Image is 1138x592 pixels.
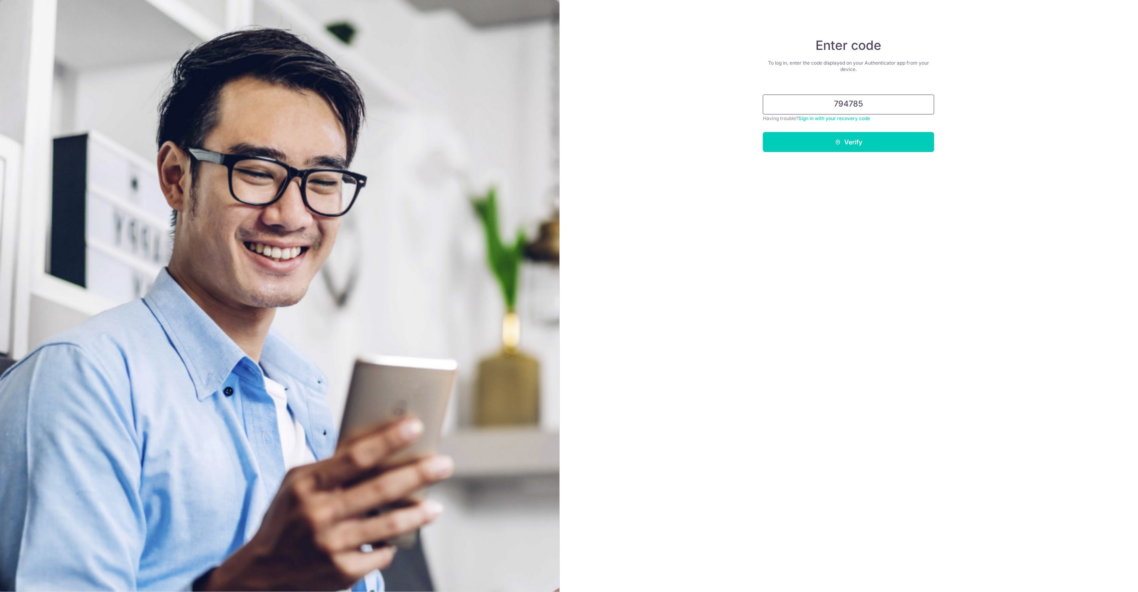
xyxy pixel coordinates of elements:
div: To log in, enter the code displayed on your Authenticator app from your device. [763,60,934,73]
input: Enter 6 digit code [763,95,934,114]
a: Sign in with your recovery code [798,115,870,121]
h4: Enter code [763,37,934,53]
div: Having trouble? [763,114,934,122]
button: Verify [763,132,934,152]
